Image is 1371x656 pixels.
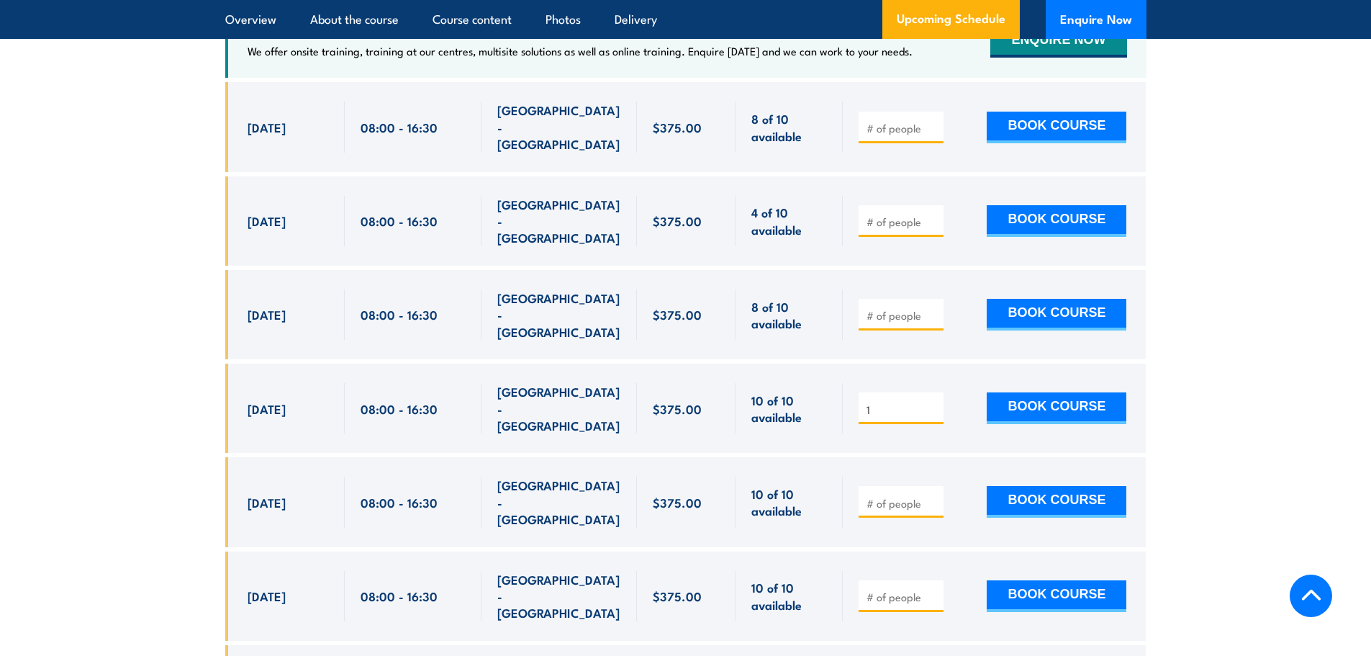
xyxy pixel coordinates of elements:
span: 08:00 - 16:30 [361,588,438,604]
span: [GEOGRAPHIC_DATA] - [GEOGRAPHIC_DATA] [497,383,621,433]
button: BOOK COURSE [987,392,1126,424]
input: # of people [867,590,938,604]
span: $375.00 [653,588,702,604]
span: [GEOGRAPHIC_DATA] - [GEOGRAPHIC_DATA] [497,289,621,340]
span: 08:00 - 16:30 [361,212,438,229]
span: [DATE] [248,212,286,229]
button: BOOK COURSE [987,299,1126,331]
span: $375.00 [653,212,702,229]
span: 08:00 - 16:30 [361,119,438,135]
span: [GEOGRAPHIC_DATA] - [GEOGRAPHIC_DATA] [497,102,621,152]
span: 08:00 - 16:30 [361,494,438,511]
span: 4 of 10 available [751,204,827,238]
span: $375.00 [653,306,702,323]
button: BOOK COURSE [987,486,1126,518]
span: 10 of 10 available [751,392,827,426]
button: BOOK COURSE [987,112,1126,143]
span: 10 of 10 available [751,579,827,613]
span: 8 of 10 available [751,110,827,144]
span: [DATE] [248,306,286,323]
span: [DATE] [248,400,286,417]
span: [DATE] [248,588,286,604]
input: # of people [867,121,938,135]
span: $375.00 [653,119,702,135]
input: # of people [867,215,938,229]
button: ENQUIRE NOW [990,26,1126,58]
input: # of people [867,308,938,323]
button: BOOK COURSE [987,580,1126,612]
span: [GEOGRAPHIC_DATA] - [GEOGRAPHIC_DATA] [497,477,621,527]
span: 8 of 10 available [751,298,827,332]
span: $375.00 [653,400,702,417]
span: [DATE] [248,494,286,511]
span: [GEOGRAPHIC_DATA] - [GEOGRAPHIC_DATA] [497,571,621,621]
h4: NEED TRAINING FOR LARGER GROUPS OR MULTIPLE LOCATIONS? [248,24,913,40]
span: [DATE] [248,119,286,135]
span: 08:00 - 16:30 [361,400,438,417]
span: $375.00 [653,494,702,511]
span: 10 of 10 available [751,485,827,519]
span: 08:00 - 16:30 [361,306,438,323]
input: # of people [867,496,938,511]
button: BOOK COURSE [987,205,1126,237]
p: We offer onsite training, training at our centres, multisite solutions as well as online training... [248,44,913,58]
span: [GEOGRAPHIC_DATA] - [GEOGRAPHIC_DATA] [497,196,621,246]
input: # of people [867,403,938,417]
